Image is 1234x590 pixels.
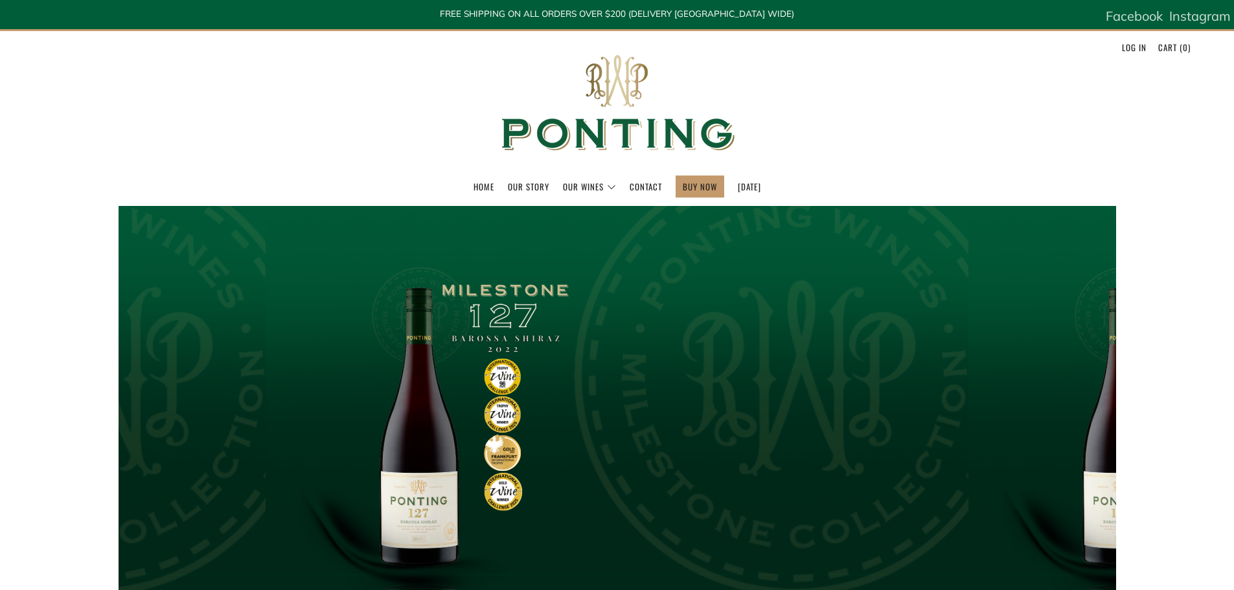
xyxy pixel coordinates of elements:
a: [DATE] [738,176,761,197]
span: Facebook [1106,8,1163,24]
img: Ponting Wines [488,31,747,176]
a: Our Story [508,176,549,197]
a: Home [474,176,494,197]
a: BUY NOW [683,176,717,197]
span: Instagram [1169,8,1231,24]
a: Cart (0) [1158,37,1191,58]
a: Facebook [1106,3,1163,29]
span: 0 [1183,41,1188,54]
a: Contact [630,176,662,197]
a: Our Wines [563,176,616,197]
a: Instagram [1169,3,1231,29]
a: Log in [1122,37,1147,58]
